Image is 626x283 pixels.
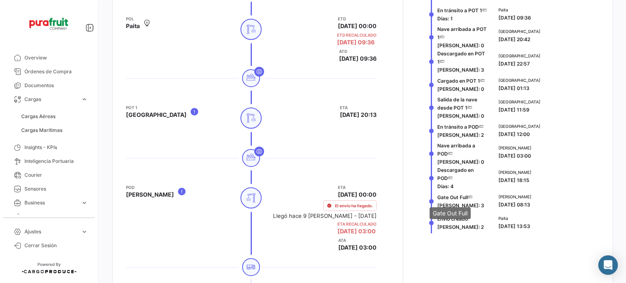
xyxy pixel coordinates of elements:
span: Cerrar Sesión [24,242,88,249]
app-card-info-title: POD [126,184,174,191]
span: [DATE] 18:15 [498,177,529,183]
span: [GEOGRAPHIC_DATA] [498,99,540,105]
span: [DATE] 01:13 [498,85,529,91]
span: [DATE] 22:57 [498,61,530,67]
span: Sensores [24,185,88,193]
span: [PERSON_NAME]: 3 [437,67,484,73]
span: [DATE] 00:00 [338,22,377,30]
span: Descargado en POD [437,167,474,181]
span: [DATE] 20:13 [340,111,377,119]
span: [GEOGRAPHIC_DATA] [498,123,540,129]
app-card-info-title: ETD Recalculado [337,32,377,38]
div: Abrir Intercom Messenger [598,255,618,275]
span: [DATE] 09:36 [498,15,531,21]
span: Paita [498,215,530,222]
a: Courier [7,168,91,182]
app-card-info-title: POL [126,15,140,22]
small: Llegó hace 9 [PERSON_NAME] - [DATE] [273,213,377,219]
span: [PERSON_NAME]: 2 [437,132,484,138]
span: Insights - KPIs [24,144,88,151]
app-card-info-title: ATA [338,237,377,244]
span: [DATE] 12:00 [498,131,530,137]
span: Business [24,199,77,206]
span: [DATE] 09:36 [337,38,375,46]
span: Courier [24,171,88,179]
span: expand_more [81,96,88,103]
span: [PERSON_NAME]: 2 [437,224,484,230]
span: expand_more [81,228,88,235]
span: [GEOGRAPHIC_DATA] [498,28,540,35]
div: Gate Out Full [430,207,471,219]
span: Cargas Marítimas [21,127,62,134]
span: Documentos [24,82,88,89]
span: [DATE] 13:53 [498,223,530,229]
span: [GEOGRAPHIC_DATA] [126,111,187,119]
span: [DATE] 11:59 [498,107,529,113]
span: En tránsito a POD [437,124,479,130]
span: Cargado en POT 1 [437,78,480,84]
span: Overview [24,54,88,61]
span: [GEOGRAPHIC_DATA] [498,77,540,83]
a: Cargas Aéreas [18,110,91,123]
app-card-info-title: ATD [339,48,377,55]
span: [PERSON_NAME]: 0 [437,113,484,119]
span: [PERSON_NAME] [498,145,531,151]
span: [DATE] 03:00 [498,153,531,159]
span: Inteligencia Portuaria [24,158,88,165]
app-card-info-title: POT 1 [126,104,187,111]
span: [PERSON_NAME] [126,191,174,199]
span: Cargas [24,96,77,103]
a: Cargas Marítimas [18,124,91,136]
img: Logo+PuraFruit.png [29,10,69,38]
span: Paita [126,22,140,30]
span: Salida de la nave desde POT 1 [437,97,477,111]
span: Nave arribada a POT 1 [437,26,487,40]
span: [DATE] 08:13 [498,202,530,208]
span: [DATE] 03:00 [338,244,377,252]
span: [PERSON_NAME]: 0 [437,42,484,48]
a: Sensores [7,182,91,196]
a: Documentos [7,79,91,92]
a: Órdenes de Compra [7,65,91,79]
span: [DATE] 03:00 [337,228,376,235]
span: Días: 4 [437,183,454,189]
span: Nave arribada a POD [437,143,475,157]
app-card-info-title: ETA Recalculado [337,221,377,227]
span: [PERSON_NAME] [498,193,531,200]
span: En tránsito a POT 1 [437,7,482,13]
span: Gate Out Full [437,194,468,200]
span: Ajustes [24,228,77,235]
span: expand_more [81,199,88,206]
app-card-info-title: ETD [338,15,377,22]
app-card-info-title: ETA [338,184,377,191]
span: Estadísticas [24,213,77,220]
span: Paita [498,7,531,13]
a: Overview [7,51,91,65]
span: Descargado en POT 1 [437,50,485,65]
span: expand_more [81,213,88,220]
span: [DATE] 00:00 [338,191,377,199]
a: Inteligencia Portuaria [7,154,91,168]
span: [PERSON_NAME]: 0 [437,159,484,165]
span: Días: 1 [437,15,453,22]
span: Órdenes de Compra [24,68,88,75]
span: [PERSON_NAME]: 0 [437,86,484,92]
span: [PERSON_NAME] [498,169,531,176]
span: [DATE] 09:36 [339,55,377,63]
app-card-info-title: ETA [340,104,377,111]
span: El envío ha llegado. [335,202,373,209]
span: Cargas Aéreas [21,113,55,120]
span: [DATE] 20:42 [498,36,530,42]
a: Insights - KPIs [7,140,91,154]
span: [GEOGRAPHIC_DATA] [498,53,540,59]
